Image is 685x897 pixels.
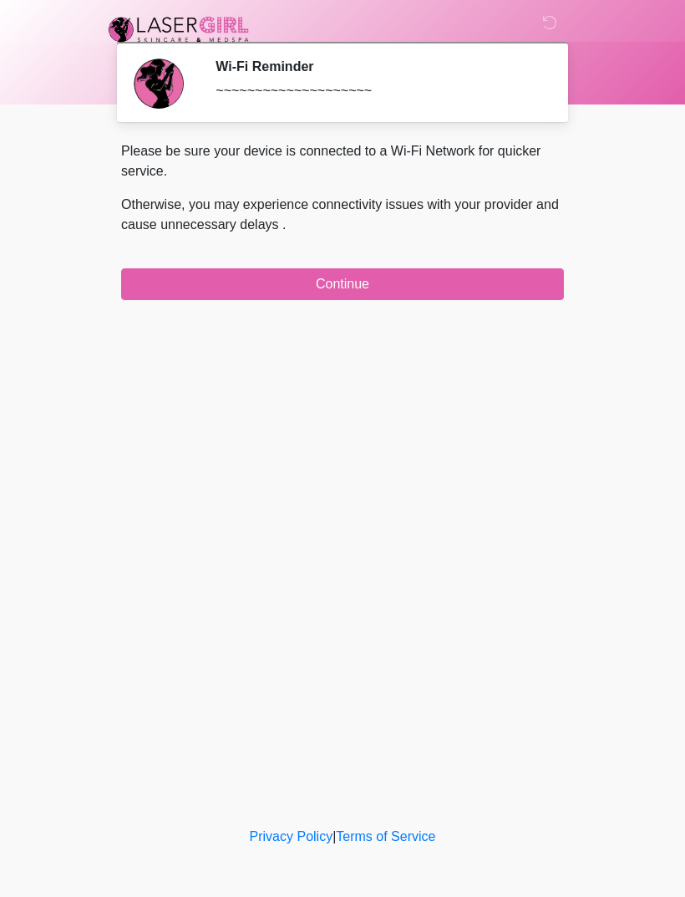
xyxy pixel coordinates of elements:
[336,829,435,843] a: Terms of Service
[216,59,539,74] h2: Wi-Fi Reminder
[121,195,564,235] p: Otherwise, you may experience connectivity issues with your provider and cause unnecessary delays .
[104,13,253,46] img: Laser Girl Med Spa LLC Logo
[332,829,336,843] a: |
[250,829,333,843] a: Privacy Policy
[216,81,539,101] div: ~~~~~~~~~~~~~~~~~~~~
[134,59,184,109] img: Agent Avatar
[121,141,564,181] p: Please be sure your device is connected to a Wi-Fi Network for quicker service.
[121,268,564,300] button: Continue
